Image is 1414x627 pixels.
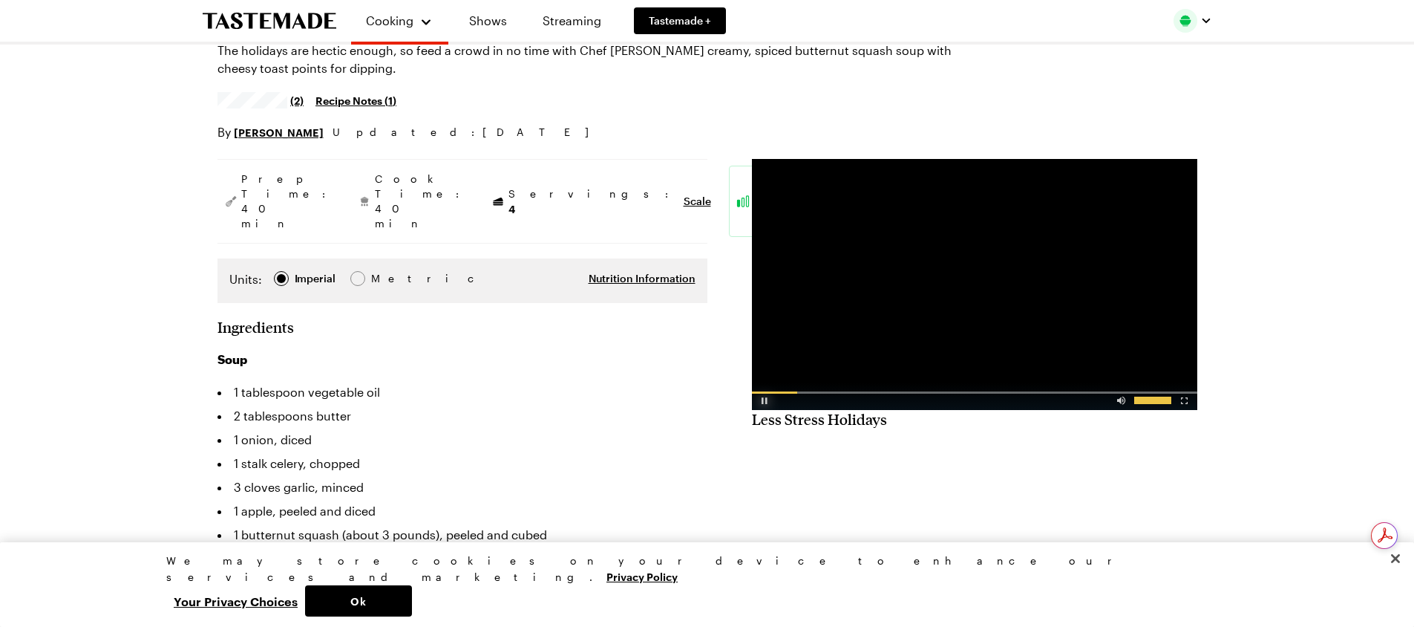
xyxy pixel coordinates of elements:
[649,13,711,28] span: Tastemade +
[295,270,336,287] div: Imperial
[371,270,402,287] div: Metric
[217,94,304,106] a: 4.5/5 stars from 2 reviews
[217,318,294,336] h2: Ingredients
[290,93,304,108] span: (2)
[333,124,603,140] span: Updated : [DATE]
[217,428,707,452] li: 1 onion, diced
[217,499,707,523] li: 1 apple, peeled and diced
[203,13,336,30] a: To Tastemade Home Page
[217,380,707,404] li: 1 tablespoon vegetable oil
[315,92,396,108] a: Recipe Notes (1)
[295,270,337,287] span: Imperial
[217,351,707,368] h3: Soup
[217,404,707,428] li: 2 tablespoons butter
[1379,542,1412,575] button: Close
[752,159,1197,410] iframe: Advertisement
[305,585,412,617] button: Ok
[166,553,1235,585] div: We may store cookies on your device to enhance our services and marketing.
[1174,9,1197,33] img: Profile picture
[752,410,1197,428] h2: Less Stress Holidays
[217,123,324,141] p: By
[684,194,711,209] button: Scale
[1174,9,1212,33] button: Profile picture
[241,172,333,231] span: Prep Time: 40 min
[508,201,515,215] span: 4
[508,186,676,217] span: Servings:
[375,172,467,231] span: Cook Time: 40 min
[217,42,955,77] p: The holidays are hectic enough, so feed a crowd in no time with Chef [PERSON_NAME] creamy, spiced...
[589,271,695,286] button: Nutrition Information
[166,585,305,617] button: Your Privacy Choices
[217,475,707,499] li: 3 cloves garlic, minced
[229,270,402,291] div: Imperial Metric
[606,569,678,583] a: More information about your privacy, opens in a new tab
[366,6,433,36] button: Cooking
[234,124,324,140] a: [PERSON_NAME]
[752,159,1197,410] video-js: Video Player
[366,13,413,27] span: Cooking
[371,270,404,287] span: Metric
[229,270,262,288] label: Units:
[634,7,726,34] a: Tastemade +
[217,452,707,475] li: 1 stalk celery, chopped
[166,553,1235,617] div: Privacy
[217,523,707,547] li: 1 butternut squash (about 3 pounds), peeled and cubed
